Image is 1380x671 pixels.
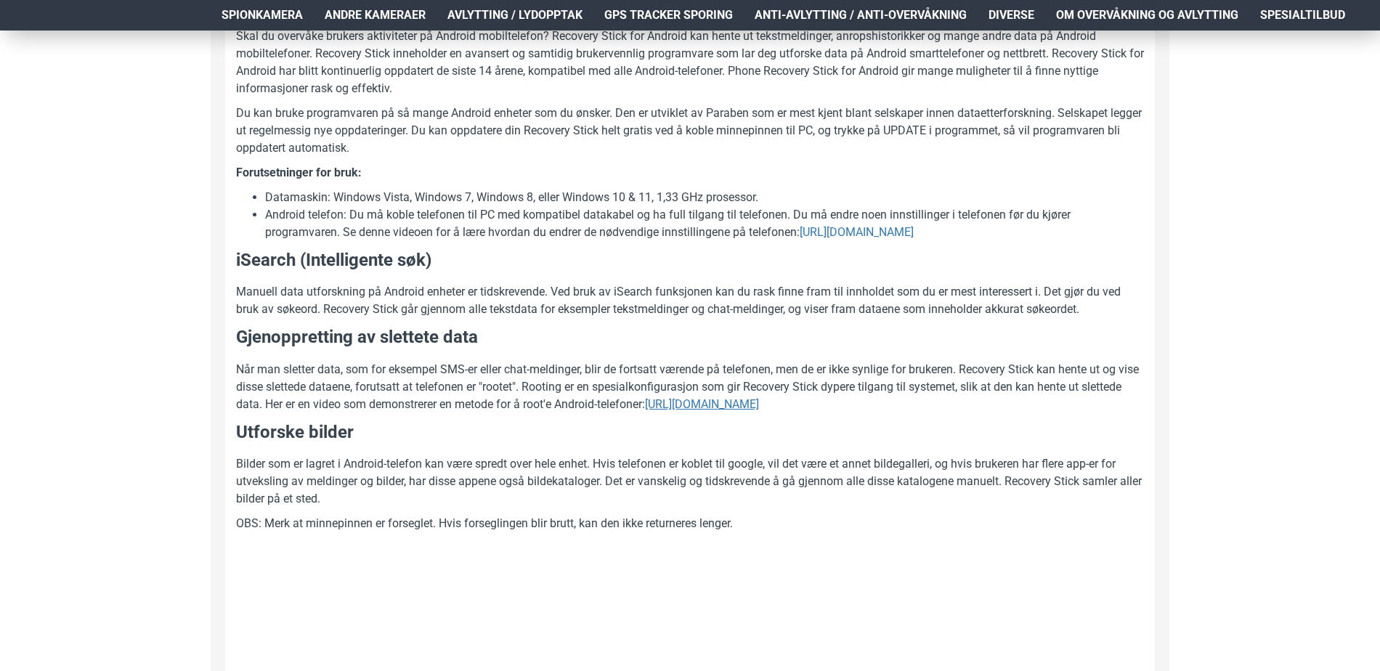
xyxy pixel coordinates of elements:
li: Android telefon: Du må koble telefonen til PC med kompatibel datakabel og ha full tilgang til tel... [265,206,1144,241]
a: [URL][DOMAIN_NAME] [645,396,759,413]
p: Skal du overvåke brukers aktiviteter på Android mobiltelefon? Recovery Stick for Android kan hent... [236,28,1144,97]
u: [URL][DOMAIN_NAME] [645,397,759,411]
span: Spesialtilbud [1260,7,1345,24]
h3: iSearch (Intelligente søk) [236,248,1144,273]
p: Du kan bruke programvaren på så mange Android enheter som du ønsker. Den er utviklet av Paraben s... [236,105,1144,157]
span: Spionkamera [222,7,303,24]
span: Avlytting / Lydopptak [447,7,583,24]
h3: Utforske bilder [236,420,1144,445]
span: Andre kameraer [325,7,426,24]
b: Forutsetninger for bruk: [236,166,362,179]
p: Manuell data utforskning på Android enheter er tidskrevende. Ved bruk av iSearch funksjonen kan d... [236,283,1144,318]
span: GPS Tracker Sporing [604,7,733,24]
p: OBS: Merk at minnepinnen er forseglet. Hvis forseglingen blir brutt, kan den ikke returneres lenger. [236,515,1144,532]
span: Om overvåkning og avlytting [1056,7,1238,24]
p: Når man sletter data, som for eksempel SMS-er eller chat-meldinger, blir de fortsatt værende på t... [236,361,1144,413]
li: Datamaskin: Windows Vista, Windows 7, Windows 8, eller Windows 10 & 11, 1,33 GHz prosessor. [265,189,1144,206]
span: Anti-avlytting / Anti-overvåkning [755,7,967,24]
p: Bilder som er lagret i Android-telefon kan være spredt over hele enhet. Hvis telefonen er koblet ... [236,455,1144,508]
a: [URL][DOMAIN_NAME] [800,224,914,241]
h3: Gjenoppretting av slettete data [236,325,1144,350]
span: Diverse [989,7,1034,24]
